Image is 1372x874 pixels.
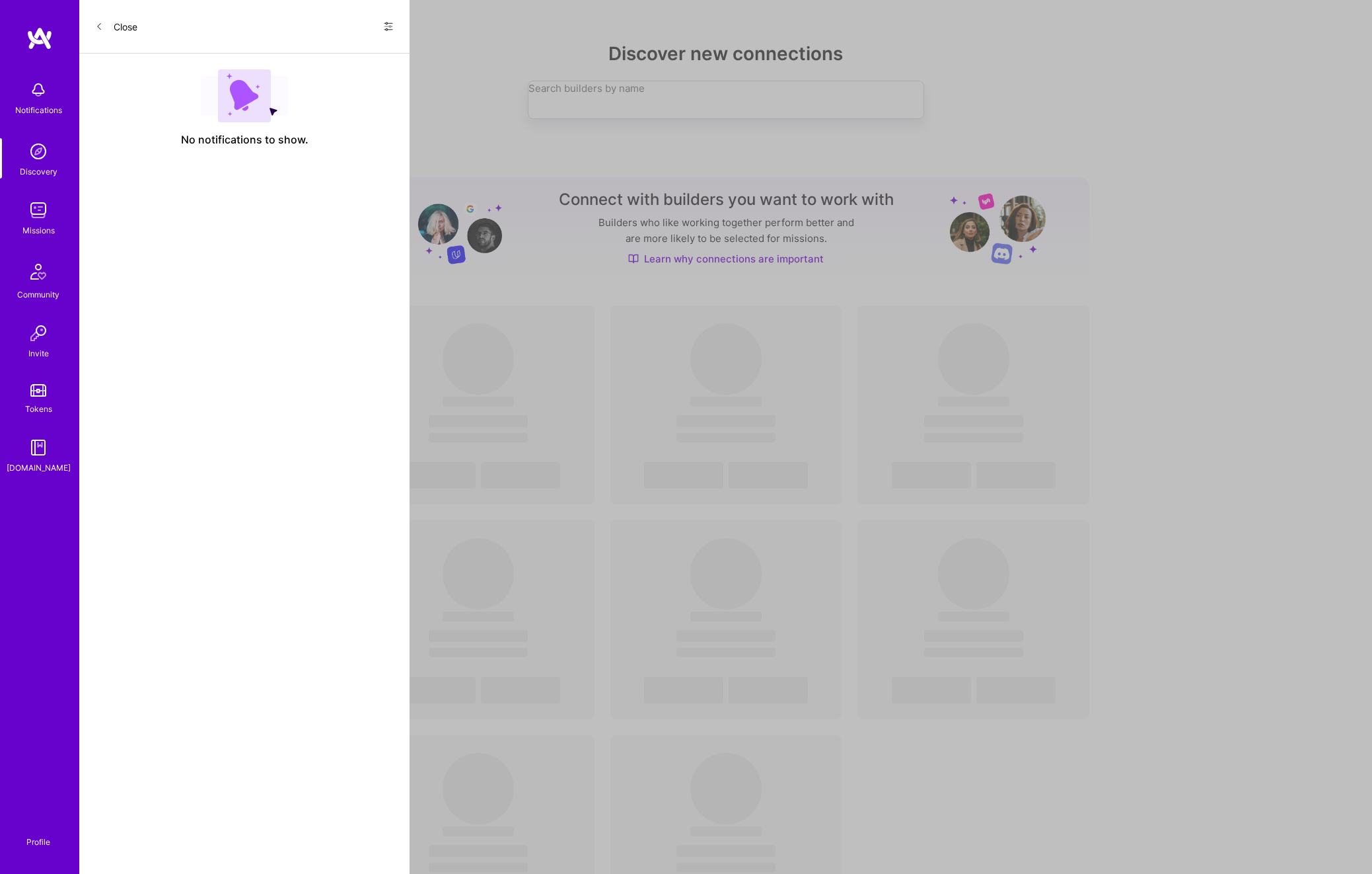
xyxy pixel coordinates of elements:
[25,434,52,461] img: guide book
[7,461,71,475] div: [DOMAIN_NAME]
[22,223,55,237] div: Missions
[95,16,137,37] button: Close
[20,165,57,179] div: Discovery
[22,821,55,848] a: Profile
[17,288,59,301] div: Community
[201,69,288,122] img: empty
[26,26,53,50] img: logo
[25,77,52,103] img: bell
[26,835,50,848] div: Profile
[25,320,52,346] img: Invite
[30,384,46,397] img: tokens
[25,197,52,223] img: teamwork
[22,256,54,288] img: Community
[25,402,52,416] div: Tokens
[28,346,49,360] div: Invite
[25,138,52,165] img: discovery
[181,133,308,147] span: No notifications to show.
[15,103,62,117] div: Notifications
